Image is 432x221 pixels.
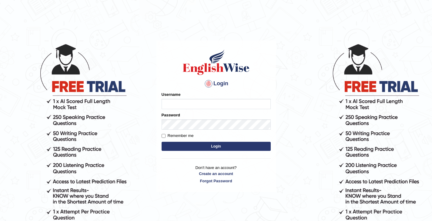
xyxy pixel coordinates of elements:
[162,92,181,97] label: Username
[182,49,251,76] img: Logo of English Wise sign in for intelligent practice with AI
[162,112,180,118] label: Password
[162,133,194,139] label: Remember me
[162,178,271,184] a: Forgot Password
[162,79,271,89] h4: Login
[162,165,271,184] p: Don't have an account?
[162,134,166,138] input: Remember me
[162,142,271,151] button: Login
[162,171,271,177] a: Create an account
